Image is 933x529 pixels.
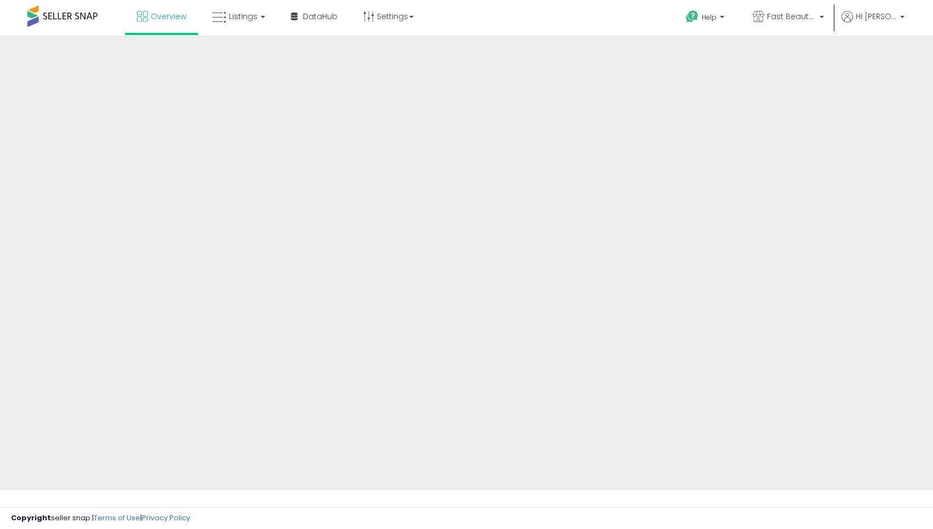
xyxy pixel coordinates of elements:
span: Fast Beauty ([GEOGRAPHIC_DATA]) [767,11,816,22]
span: Help [702,13,717,22]
span: Hi [PERSON_NAME] [856,11,897,22]
span: Listings [229,11,257,22]
i: Get Help [685,10,699,24]
span: Overview [151,11,186,22]
a: Help [677,2,735,36]
a: Hi [PERSON_NAME] [842,11,905,36]
span: DataHub [303,11,337,22]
